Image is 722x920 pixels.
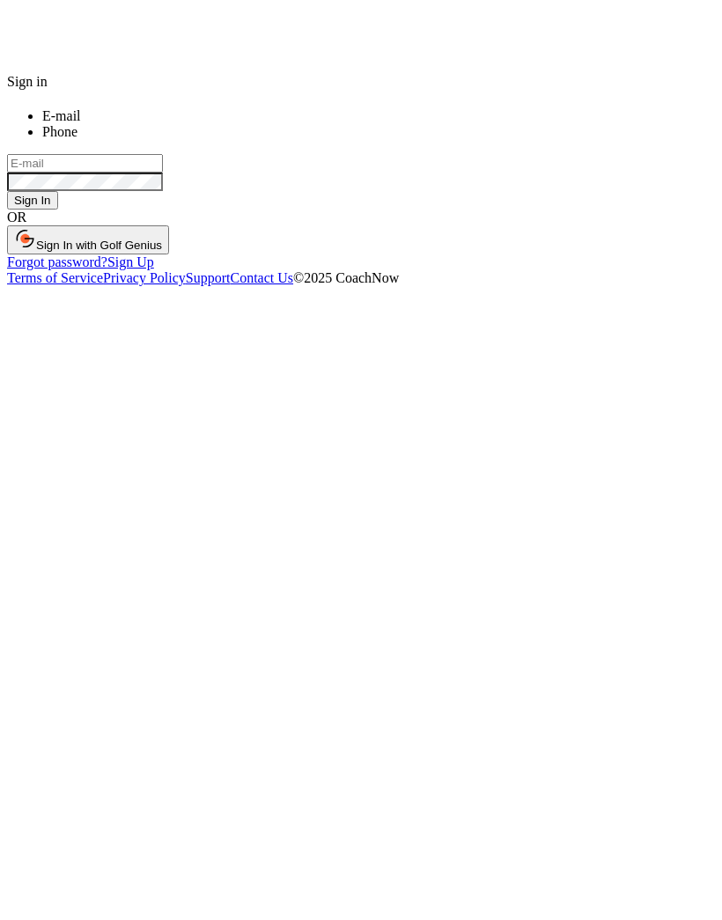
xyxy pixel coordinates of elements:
button: Sign In with Golf Genius [7,225,169,254]
a: Sign Up [107,254,154,269]
span: OR [7,210,26,224]
li: Phone [42,124,715,140]
a: Contact Us [231,270,294,285]
span: © 2025 CoachNow [293,270,399,285]
li: E-mail [42,108,715,124]
div: Sign in [7,74,715,90]
a: Privacy Policy [103,270,186,285]
img: BwLJSsUCoWCh5upNqxVrqldRgqLPVwmV24tXu5FoVAoFEpwwqQ3VIfuoInZCoVCoTD4vwADAC3ZFMkVEQFDAAAAAElFTkSuQmCC [7,7,394,70]
a: Terms of Service [7,270,103,285]
button: Sign In [7,191,58,210]
a: Forgot password? [7,254,107,269]
input: E-mail [7,154,163,173]
img: gg_logo [14,228,36,249]
a: Support [186,270,231,285]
